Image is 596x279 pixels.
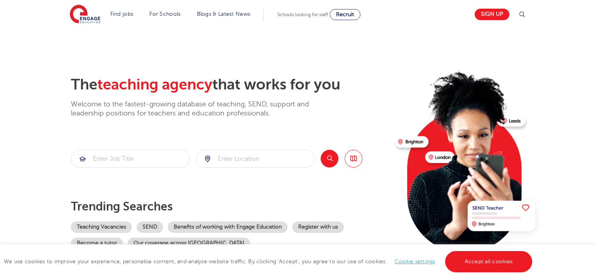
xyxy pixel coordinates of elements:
img: Engage Education [70,5,100,24]
a: Become a tutor [71,238,123,249]
div: Submit [196,150,315,168]
p: Welcome to the fastest-growing database of teaching, SEND, support and leadership positions for t... [71,100,331,118]
a: Recruit [330,9,360,20]
a: Blogs & Latest News [197,11,251,17]
a: Benefits of working with Engage Education [168,221,288,233]
button: Search [321,150,338,167]
span: teaching agency [97,76,212,93]
a: Our coverage across [GEOGRAPHIC_DATA] [128,238,250,249]
span: We use cookies to improve your experience, personalise content, and analyse website traffic. By c... [4,259,534,264]
div: Submit [71,150,190,168]
input: Submit [196,150,314,167]
a: Find jobs [110,11,134,17]
p: Trending searches [71,199,389,214]
a: Register with us [292,221,344,233]
span: Recruit [336,11,354,17]
a: Accept all cookies [445,251,533,272]
a: Sign up [475,9,509,20]
h2: The that works for you [71,76,389,94]
a: Teaching Vacancies [71,221,132,233]
a: Cookie settings [395,259,435,264]
a: For Schools [149,11,180,17]
span: Schools looking for staff [277,12,328,17]
a: SEND [137,221,163,233]
input: Submit [71,150,189,167]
